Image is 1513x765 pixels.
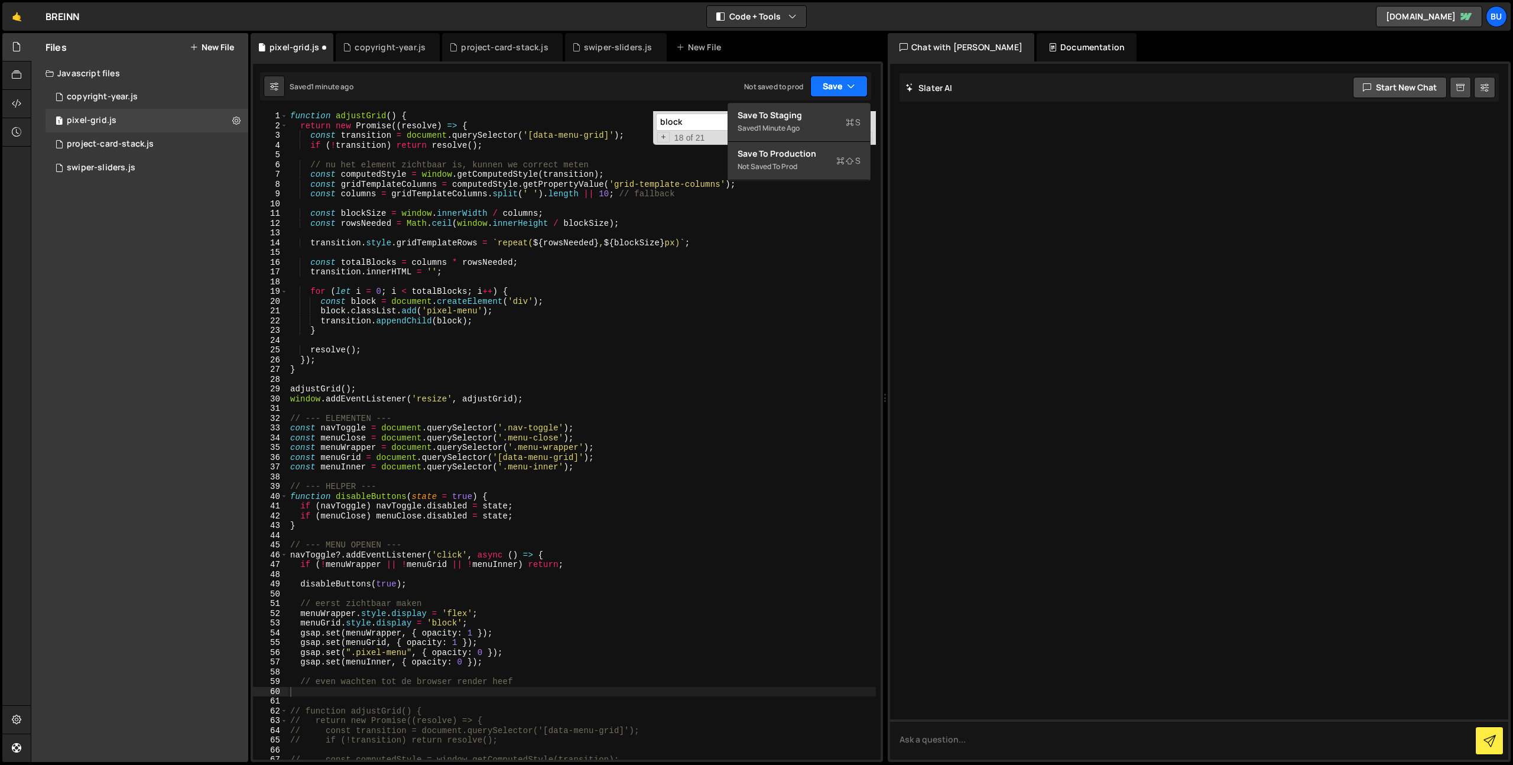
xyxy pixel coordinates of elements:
span: S [846,116,861,128]
a: [DOMAIN_NAME] [1376,6,1482,27]
div: 2 [253,121,288,131]
div: 25 [253,345,288,355]
div: 56 [253,648,288,658]
input: Search for [656,114,804,131]
div: 35 [253,443,288,453]
div: project-card-stack.js [461,41,548,53]
div: 47 [253,560,288,570]
div: 10 [253,199,288,209]
div: 42 [253,511,288,521]
div: Save to Production [738,148,861,160]
div: 20 [253,297,288,307]
div: 46 [253,550,288,560]
h2: Slater AI [905,82,953,93]
div: 58 [253,667,288,678]
div: 22 [253,316,288,326]
div: 17243/47721.js [46,156,248,180]
div: pixel-grid.js [67,115,116,126]
div: 64 [253,726,288,736]
span: S [836,155,861,167]
div: 17243/47882.js [46,109,248,132]
div: Save to Staging [738,109,861,121]
div: swiper-sliders.js [67,163,135,173]
div: copyright-year.js [355,41,426,53]
div: BREINN [46,9,79,24]
div: 7 [253,170,288,180]
button: New File [190,43,234,52]
div: 59 [253,677,288,687]
div: swiper-sliders.js [584,41,652,53]
div: 15 [253,248,288,258]
button: Save [810,76,868,97]
div: 39 [253,482,288,492]
div: 18 [253,277,288,287]
div: 53 [253,618,288,628]
div: 5 [253,150,288,160]
div: Not saved to prod [738,160,861,174]
div: 17 [253,267,288,277]
button: Save to StagingS Saved1 minute ago [728,103,870,142]
div: pixel-grid.js [270,41,319,53]
div: 50 [253,589,288,599]
div: 4 [253,141,288,151]
div: 28 [253,375,288,385]
div: 61 [253,696,288,706]
div: 62 [253,706,288,717]
button: Start new chat [1353,77,1447,98]
div: 13 [253,228,288,238]
div: Chat with [PERSON_NAME] [888,33,1034,61]
div: 8 [253,180,288,190]
div: copyright-year.js [67,92,138,102]
div: 23 [253,326,288,336]
div: 67 [253,755,288,765]
div: 14 [253,238,288,248]
div: Documentation [1037,33,1137,61]
div: 51 [253,599,288,609]
div: 48 [253,570,288,580]
span: Toggle Replace mode [657,132,670,143]
div: 12 [253,219,288,229]
div: 52 [253,609,288,619]
div: 26 [253,355,288,365]
div: project-card-stack.js [67,139,154,150]
div: New File [676,41,726,53]
div: 16 [253,258,288,268]
div: 40 [253,492,288,502]
div: 19 [253,287,288,297]
span: 1 [56,117,63,127]
div: 34 [253,433,288,443]
div: 21 [253,306,288,316]
button: Code + Tools [707,6,806,27]
a: Bu [1486,6,1507,27]
div: 36 [253,453,288,463]
div: 37 [253,462,288,472]
div: 29 [253,384,288,394]
div: 55 [253,638,288,648]
div: 1 minute ago [758,123,800,133]
div: 66 [253,745,288,756]
span: 18 of 21 [670,133,710,143]
div: 1 [253,111,288,121]
div: 54 [253,628,288,638]
div: 3 [253,131,288,141]
h2: Files [46,41,67,54]
div: 60 [253,687,288,697]
div: 17243/47778.js [46,85,248,109]
a: 🤙 [2,2,31,31]
div: 45 [253,540,288,550]
div: 6 [253,160,288,170]
div: 38 [253,472,288,482]
div: Saved [738,121,861,135]
div: 32 [253,414,288,424]
div: 43 [253,521,288,531]
div: 57 [253,657,288,667]
div: 65 [253,735,288,745]
div: 24 [253,336,288,346]
div: 49 [253,579,288,589]
div: 31 [253,404,288,414]
div: 1 minute ago [311,82,353,92]
div: 17243/47771.js [46,132,248,156]
div: 41 [253,501,288,511]
div: 27 [253,365,288,375]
